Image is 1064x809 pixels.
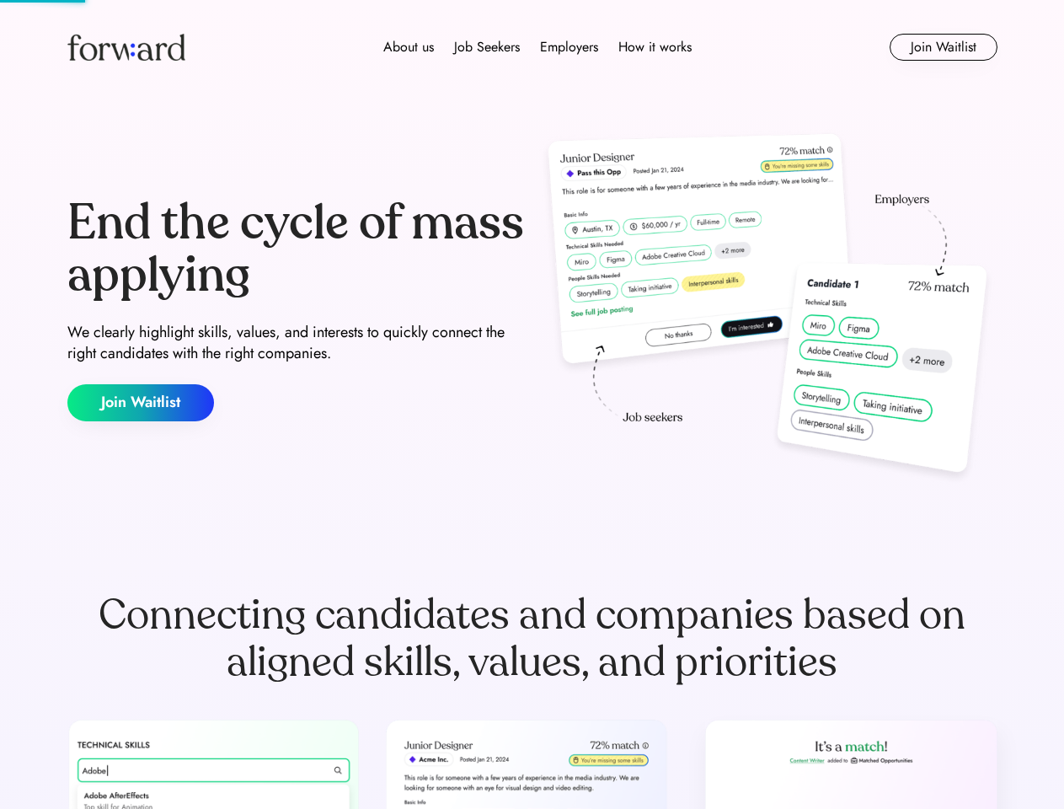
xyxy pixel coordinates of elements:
img: hero-image.png [539,128,997,490]
div: Connecting candidates and companies based on aligned skills, values, and priorities [67,592,997,686]
button: Join Waitlist [890,34,997,61]
div: End the cycle of mass applying [67,197,526,301]
img: Forward logo [67,34,185,61]
button: Join Waitlist [67,384,214,421]
div: Employers [540,37,598,57]
div: About us [383,37,434,57]
div: Job Seekers [454,37,520,57]
div: How it works [618,37,692,57]
div: We clearly highlight skills, values, and interests to quickly connect the right candidates with t... [67,322,526,364]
